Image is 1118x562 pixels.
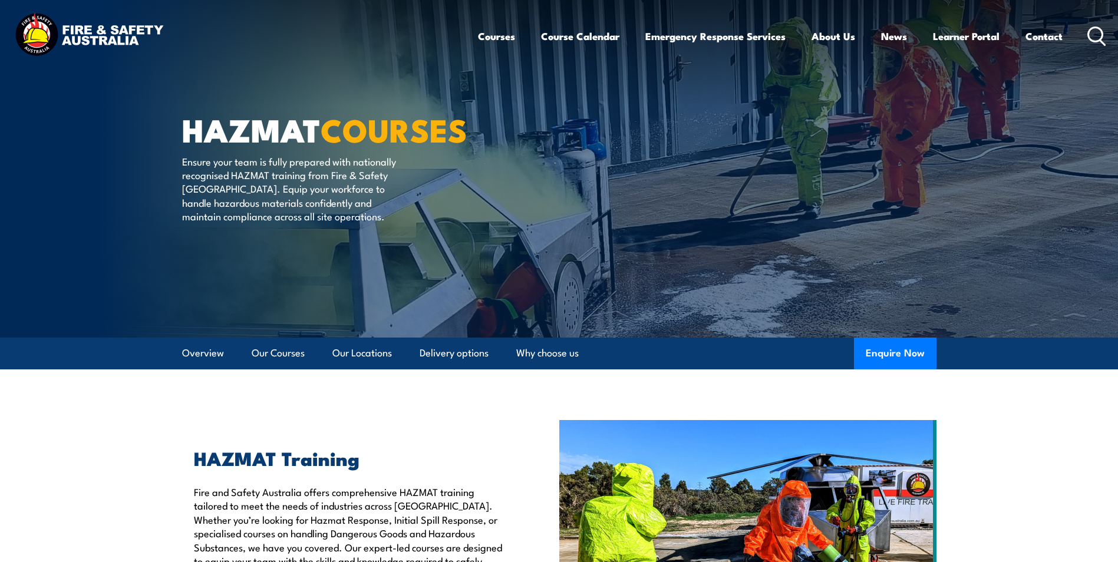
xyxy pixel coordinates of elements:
[1025,21,1063,52] a: Contact
[478,21,515,52] a: Courses
[516,338,579,369] a: Why choose us
[182,154,397,223] p: Ensure your team is fully prepared with nationally recognised HAZMAT training from Fire & Safety ...
[541,21,619,52] a: Course Calendar
[194,449,505,466] h2: HAZMAT Training
[645,21,786,52] a: Emergency Response Services
[420,338,489,369] a: Delivery options
[881,21,907,52] a: News
[321,104,467,153] strong: COURSES
[182,338,224,369] a: Overview
[252,338,305,369] a: Our Courses
[854,338,936,369] button: Enquire Now
[812,21,855,52] a: About Us
[182,115,473,143] h1: HAZMAT
[933,21,1000,52] a: Learner Portal
[332,338,392,369] a: Our Locations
